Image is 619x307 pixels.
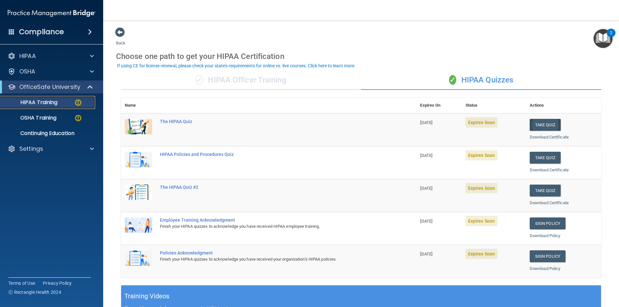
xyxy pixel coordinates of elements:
span: Expires Soon [466,216,497,226]
div: HIPAA Policies and Procedures Quiz [160,152,384,157]
span: ✓ [196,75,203,85]
a: Download Certificate [530,168,569,172]
div: 2 [610,33,612,41]
a: OfficeSafe University [8,83,93,91]
p: OSHA Training [4,115,56,121]
span: [DATE] [420,219,432,224]
span: [DATE] [420,252,432,256]
span: Expires Soon [466,150,497,160]
img: PMB logo [8,7,95,20]
a: OSHA [8,68,94,75]
div: Choose one path to get your HIPAA Certification [116,47,606,66]
div: Employee Training Acknowledgment [160,217,384,223]
span: Expires Soon [466,117,497,128]
p: HIPAA Training [4,99,57,106]
img: warning-circle.0cc9ac19.png [74,99,82,107]
a: Terms of Use [8,280,35,286]
a: Sign Policy [530,217,565,229]
span: Expires Soon [466,183,497,193]
div: HIPAA Officer Training [121,71,361,90]
p: HIPAA [19,52,36,60]
span: ✓ [449,75,456,85]
span: Ⓒ Rectangle Health 2024 [8,289,61,295]
div: Finish your HIPAA quizzes to acknowledge you have received HIPAA employee training. [160,223,384,230]
div: Finish your HIPAA quizzes to acknowledge you have received your organization’s HIPAA policies. [160,255,384,263]
p: OfficeSafe University [19,83,80,91]
a: Privacy Policy [43,280,72,286]
p: Continuing Education [4,130,92,137]
button: Open Resource Center, 2 new notifications [594,29,613,48]
h4: Compliance [19,27,64,36]
th: Actions [526,98,601,113]
span: Expires Soon [466,249,497,259]
button: Take Quiz [530,152,561,164]
th: Status [462,98,526,113]
a: Download Policy [530,233,561,238]
a: Download Certificate [530,135,569,139]
p: OSHA [19,68,35,75]
div: The HIPAA Quiz [160,119,384,124]
iframe: Drift Widget Chat Controller [507,261,611,287]
button: If using CE for license renewal, please check your state's requirements for online vs. live cours... [116,62,357,69]
p: Settings [19,145,43,153]
a: Download Certificate [530,200,569,205]
div: If using CE for license renewal, please check your state's requirements for online vs. live cours... [117,63,356,68]
a: Settings [8,145,94,153]
a: Sign Policy [530,250,565,262]
a: Back [116,33,125,45]
a: HIPAA [8,52,94,60]
span: [DATE] [420,153,432,158]
img: warning-circle.0cc9ac19.png [74,114,82,122]
button: Take Quiz [530,185,561,197]
button: Take Quiz [530,119,561,131]
h5: Training Videos [124,291,170,302]
div: HIPAA Quizzes [361,71,601,90]
div: Policies Acknowledgment [160,250,384,255]
div: The HIPAA Quiz #2 [160,185,384,190]
span: [DATE] [420,120,432,125]
span: [DATE] [420,186,432,191]
th: Expires On [416,98,461,113]
th: Name [121,98,156,113]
